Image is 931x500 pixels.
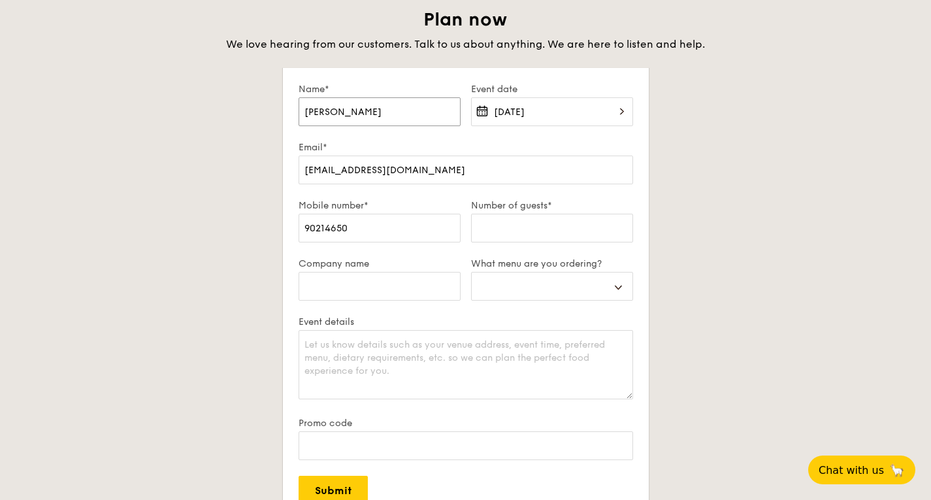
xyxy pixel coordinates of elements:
[299,330,633,399] textarea: Let us know details such as your venue address, event time, preferred menu, dietary requirements,...
[819,464,884,476] span: Chat with us
[471,258,633,269] label: What menu are you ordering?
[808,456,915,484] button: Chat with us🦙
[423,8,508,31] span: Plan now
[471,84,633,95] label: Event date
[299,418,633,429] label: Promo code
[299,84,461,95] label: Name*
[889,463,905,478] span: 🦙
[299,200,461,211] label: Mobile number*
[226,38,705,50] span: We love hearing from our customers. Talk to us about anything. We are here to listen and help.
[471,200,633,211] label: Number of guests*
[299,258,461,269] label: Company name
[299,316,633,327] label: Event details
[299,142,633,153] label: Email*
